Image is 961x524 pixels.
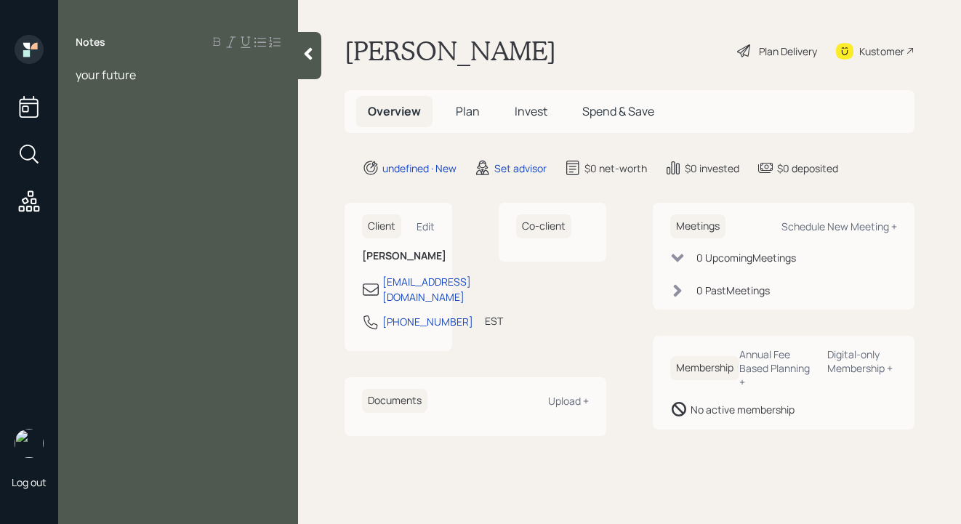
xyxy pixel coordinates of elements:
div: $0 invested [685,161,739,176]
div: Set advisor [494,161,547,176]
label: Notes [76,35,105,49]
div: Kustomer [859,44,904,59]
div: Edit [417,219,435,233]
h6: Documents [362,389,427,413]
div: $0 deposited [777,161,838,176]
div: [EMAIL_ADDRESS][DOMAIN_NAME] [382,274,471,305]
span: Overview [368,103,421,119]
div: EST [485,313,503,328]
div: Annual Fee Based Planning + [739,347,816,389]
div: 0 Upcoming Meeting s [696,250,796,265]
span: Spend & Save [582,103,654,119]
div: No active membership [691,402,795,417]
h6: Meetings [670,214,725,238]
span: Plan [456,103,480,119]
div: Upload + [548,394,589,408]
h6: Client [362,214,401,238]
h6: [PERSON_NAME] [362,250,435,262]
h6: Co-client [516,214,571,238]
div: Plan Delivery [759,44,817,59]
h1: [PERSON_NAME] [345,35,556,67]
div: Log out [12,475,47,489]
div: undefined · New [382,161,457,176]
div: [PHONE_NUMBER] [382,314,473,329]
div: Digital-only Membership + [827,347,897,375]
div: 0 Past Meeting s [696,283,770,298]
img: aleksandra-headshot.png [15,429,44,458]
h6: Membership [670,356,739,380]
span: your future [76,67,136,83]
div: Schedule New Meeting + [781,219,897,233]
div: $0 net-worth [584,161,647,176]
span: Invest [515,103,547,119]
